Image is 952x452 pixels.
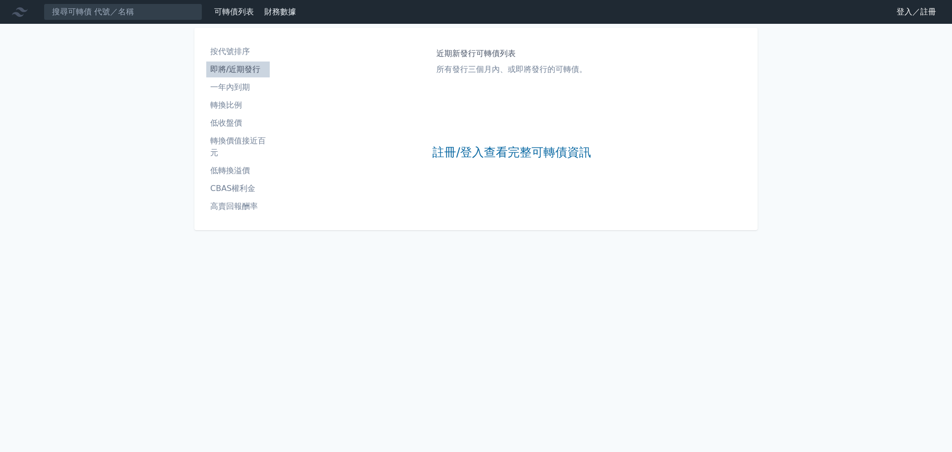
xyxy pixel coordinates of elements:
li: 一年內到期 [206,81,270,93]
a: 財務數據 [264,7,296,16]
li: 低收盤價 [206,117,270,129]
a: 轉換價值接近百元 [206,133,270,161]
a: 即將/近期發行 [206,62,270,77]
li: 轉換比例 [206,99,270,111]
li: 即將/近期發行 [206,64,270,75]
h1: 近期新發行可轉債列表 [436,48,587,60]
p: 所有發行三個月內、或即將發行的可轉債。 [436,64,587,75]
input: 搜尋可轉債 代號／名稱 [44,3,202,20]
li: 按代號排序 [206,46,270,58]
a: 低收盤價 [206,115,270,131]
li: 高賣回報酬率 [206,200,270,212]
li: 轉換價值接近百元 [206,135,270,159]
a: 註冊/登入查看完整可轉債資訊 [432,145,591,161]
li: 低轉換溢價 [206,165,270,177]
a: 轉換比例 [206,97,270,113]
a: CBAS權利金 [206,181,270,196]
a: 高賣回報酬率 [206,198,270,214]
a: 按代號排序 [206,44,270,60]
li: CBAS權利金 [206,183,270,194]
a: 低轉換溢價 [206,163,270,179]
a: 一年內到期 [206,79,270,95]
a: 可轉債列表 [214,7,254,16]
a: 登入／註冊 [889,4,944,20]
